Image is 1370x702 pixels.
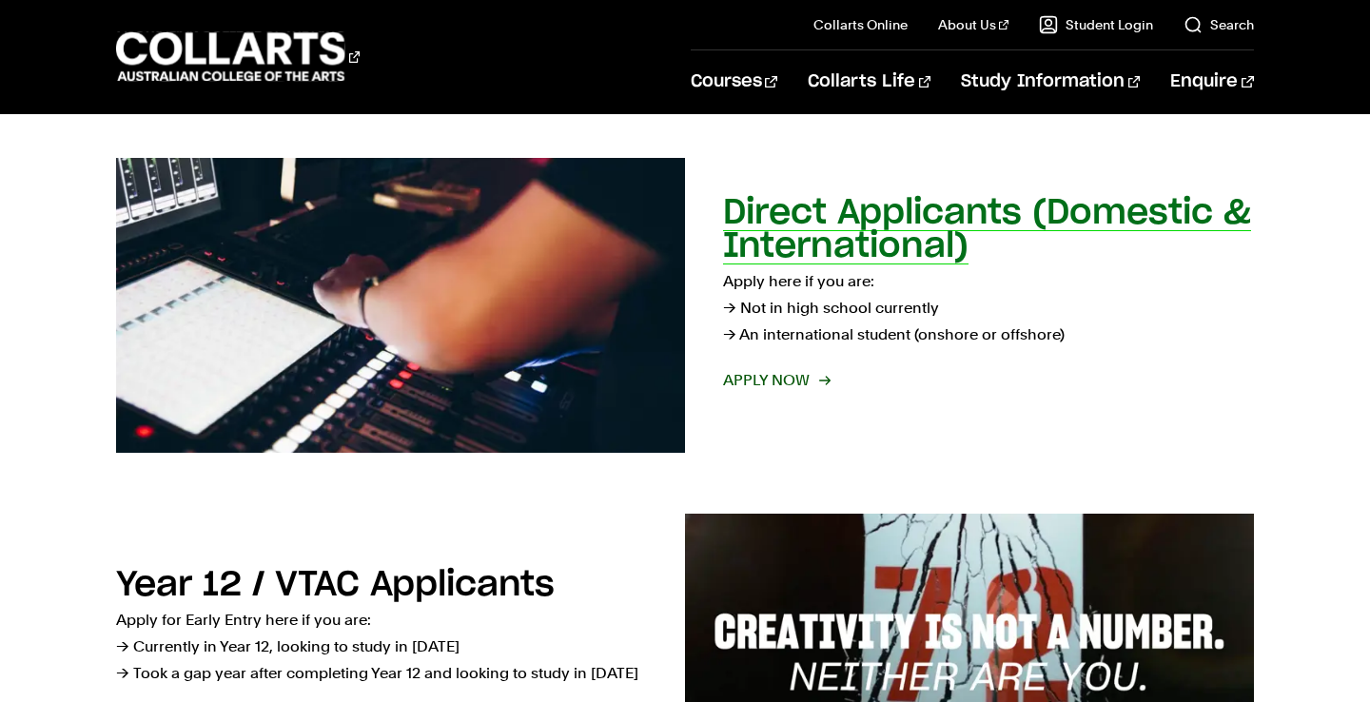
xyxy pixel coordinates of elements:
a: Enquire [1170,50,1253,113]
h2: Year 12 / VTAC Applicants [116,568,555,602]
div: Go to homepage [116,29,360,84]
a: About Us [938,15,1008,34]
a: Study Information [961,50,1140,113]
h2: Direct Applicants (Domestic & International) [723,196,1251,263]
a: Search [1184,15,1254,34]
a: Collarts Online [813,15,908,34]
p: Apply here if you are: → Not in high school currently → An international student (onshore or offs... [723,268,1254,348]
span: Apply now [723,367,829,394]
a: Courses [691,50,777,113]
a: Student Login [1039,15,1153,34]
p: Apply for Early Entry here if you are: → Currently in Year 12, looking to study in [DATE] → Took ... [116,607,647,687]
a: Direct Applicants (Domestic & International) Apply here if you are:→ Not in high school currently... [116,158,1253,453]
a: Collarts Life [808,50,930,113]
